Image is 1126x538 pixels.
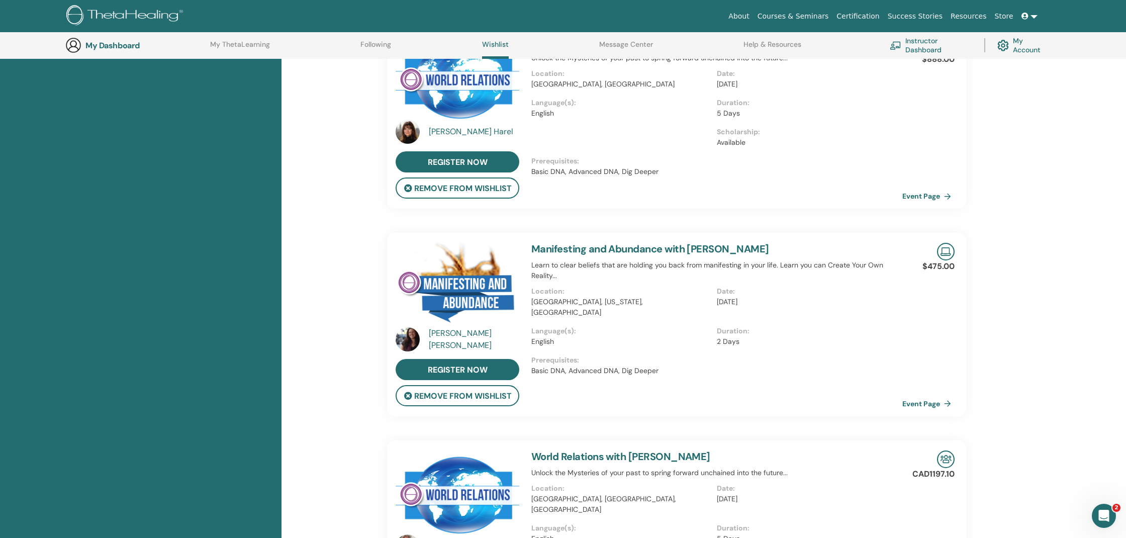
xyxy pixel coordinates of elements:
p: [DATE] [717,297,896,307]
a: Wishlist [482,40,509,59]
button: remove from wishlist [396,385,519,406]
a: Certification [832,7,883,26]
span: register now [428,365,488,375]
a: Help & Resources [743,40,801,56]
a: Store [991,7,1017,26]
p: [DATE] [717,79,896,89]
img: default.jpg [396,120,420,144]
a: Event Page [902,189,955,204]
img: World Relations [396,451,519,537]
img: Live Online Seminar [937,243,955,260]
a: Following [360,40,391,56]
a: Resources [947,7,991,26]
p: [GEOGRAPHIC_DATA], [US_STATE], [GEOGRAPHIC_DATA] [531,297,711,318]
a: [PERSON_NAME] Harel [429,126,522,138]
p: Prerequisites : [531,156,902,166]
h3: My Dashboard [85,41,186,50]
p: Date : [717,286,896,297]
p: English [531,336,711,347]
a: Message Center [599,40,653,56]
p: CAD1197.10 [912,468,955,480]
img: In-Person Seminar [937,451,955,468]
a: World Relations with [PERSON_NAME] [531,450,710,463]
img: default.jpg [396,327,420,351]
a: Event Page [902,396,955,411]
img: generic-user-icon.jpg [65,37,81,53]
p: Duration : [717,98,896,108]
img: World Relations [396,36,519,123]
span: register now [428,157,488,167]
p: Language(s) : [531,523,711,533]
p: Scholarship : [717,127,896,137]
p: [GEOGRAPHIC_DATA], [GEOGRAPHIC_DATA] [531,79,711,89]
p: Basic DNA, Advanced DNA, Dig Deeper [531,166,902,177]
a: Success Stories [884,7,947,26]
a: Instructor Dashboard [890,34,972,56]
p: $888.00 [922,53,955,65]
a: register now [396,359,519,380]
a: Courses & Seminars [754,7,833,26]
a: Manifesting and Abundance with [PERSON_NAME] [531,242,769,255]
img: chalkboard-teacher.svg [890,41,901,50]
a: My Account [997,34,1051,56]
p: Duration : [717,523,896,533]
img: Manifesting and Abundance [396,243,519,330]
p: Prerequisites : [531,355,902,366]
p: Learn to clear beliefs that are holding you back from manifesting in your life. Learn you can Cre... [531,260,902,281]
p: Date : [717,68,896,79]
p: [DATE] [717,494,896,504]
a: register now [396,151,519,172]
p: $475.00 [922,260,955,273]
p: [GEOGRAPHIC_DATA], [GEOGRAPHIC_DATA], [GEOGRAPHIC_DATA] [531,494,711,515]
p: 2 Days [717,336,896,347]
span: 2 [1112,504,1120,512]
p: Basic DNA, Advanced DNA, Dig Deeper [531,366,902,376]
p: Location : [531,483,711,494]
p: Language(s) : [531,326,711,336]
a: About [724,7,753,26]
p: English [531,108,711,119]
p: 5 Days [717,108,896,119]
a: [PERSON_NAME] [PERSON_NAME] [429,327,522,351]
p: Date : [717,483,896,494]
p: Available [717,137,896,148]
p: Duration : [717,326,896,336]
img: cog.svg [997,37,1009,54]
button: remove from wishlist [396,177,519,199]
img: logo.png [66,5,186,28]
iframe: Intercom live chat [1092,504,1116,528]
a: My ThetaLearning [210,40,270,56]
p: Location : [531,68,711,79]
p: Location : [531,286,711,297]
p: Language(s) : [531,98,711,108]
p: Unlock the Mysteries of your past to spring forward unchained into the future... [531,468,902,478]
